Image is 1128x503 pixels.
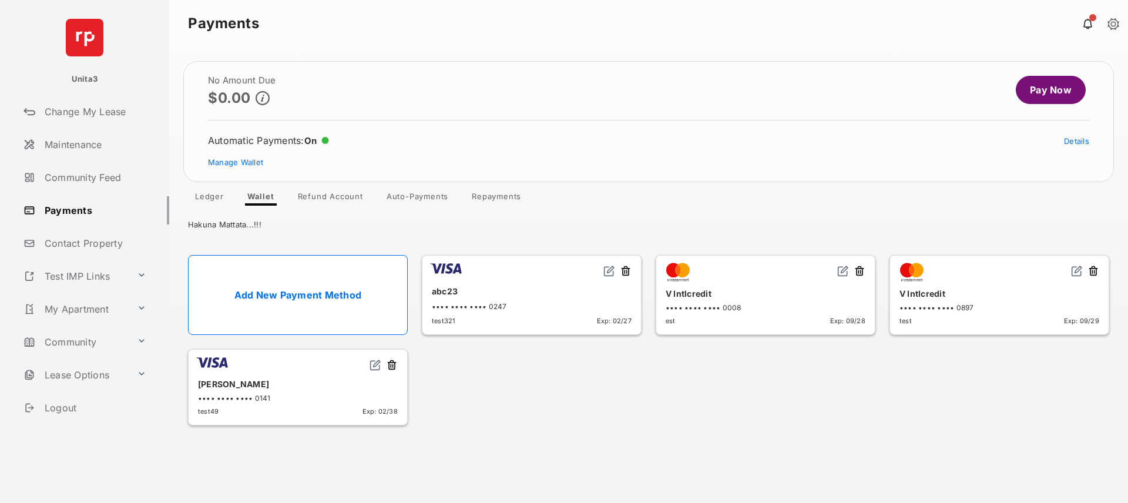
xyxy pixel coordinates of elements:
span: Exp: 09/29 [1064,317,1099,325]
p: Unita3 [72,73,98,85]
img: svg+xml;base64,PHN2ZyB2aWV3Qm94PSIwIDAgMjQgMjQiIHdpZHRoPSIxNiIgaGVpZ2h0PSIxNiIgZmlsbD0ibm9uZSIgeG... [1071,265,1083,277]
span: test49 [198,407,219,415]
span: test321 [432,317,455,325]
h2: No Amount Due [208,76,276,85]
a: Lease Options [19,361,132,389]
img: svg+xml;base64,PHN2ZyB2aWV3Qm94PSIwIDAgMjQgMjQiIHdpZHRoPSIxNiIgaGVpZ2h0PSIxNiIgZmlsbD0ibm9uZSIgeG... [837,265,849,277]
a: Repayments [462,192,531,206]
a: Ledger [186,192,233,206]
a: Community Feed [19,163,169,192]
div: Automatic Payments : [208,135,329,146]
div: abc23 [432,281,632,301]
img: svg+xml;base64,PHN2ZyB4bWxucz0iaHR0cDovL3d3dy53My5vcmcvMjAwMC9zdmciIHdpZHRoPSI2NCIgaGVpZ2h0PSI2NC... [66,19,103,56]
img: svg+xml;base64,PHN2ZyB2aWV3Qm94PSIwIDAgMjQgMjQiIHdpZHRoPSIxNiIgaGVpZ2h0PSIxNiIgZmlsbD0ibm9uZSIgeG... [370,359,381,371]
a: Details [1064,136,1089,146]
a: Payments [19,196,169,224]
a: Change My Lease [19,98,169,126]
a: Test IMP Links [19,262,132,290]
div: •••• •••• •••• 0247 [432,302,632,311]
strong: Payments [188,16,259,31]
a: Community [19,328,132,356]
span: Exp: 02/38 [362,407,398,415]
div: [PERSON_NAME] [198,374,398,394]
a: Add New Payment Method [188,255,408,335]
a: Refund Account [288,192,372,206]
img: svg+xml;base64,PHN2ZyB2aWV3Qm94PSIwIDAgMjQgMjQiIHdpZHRoPSIxNiIgaGVpZ2h0PSIxNiIgZmlsbD0ibm9uZSIgeG... [603,265,615,277]
a: Auto-Payments [377,192,458,206]
a: Logout [19,394,169,422]
div: V Intlcredit [899,284,1099,303]
div: •••• •••• •••• 0141 [198,394,398,403]
a: Maintenance [19,130,169,159]
span: Exp: 02/27 [597,317,632,325]
span: est [666,317,676,325]
div: V Intlcredit [666,284,865,303]
a: My Apartment [19,295,132,323]
span: On [304,135,317,146]
a: Manage Wallet [208,157,263,167]
div: •••• •••• •••• 0008 [666,303,865,312]
span: test [899,317,912,325]
div: Hakuna Mattata...!!! [169,206,1128,239]
span: Exp: 09/28 [830,317,865,325]
div: •••• •••• •••• 0897 [899,303,1099,312]
a: Contact Property [19,229,169,257]
a: Wallet [238,192,284,206]
p: $0.00 [208,90,251,106]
